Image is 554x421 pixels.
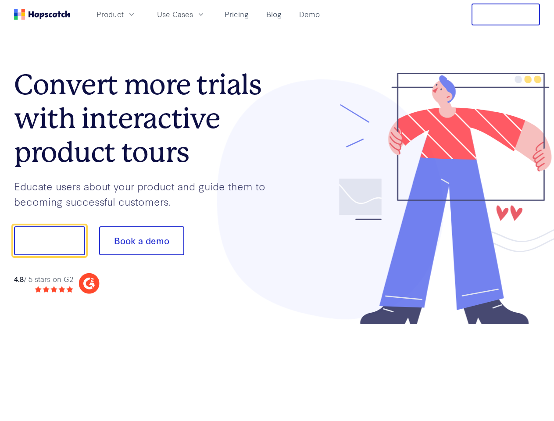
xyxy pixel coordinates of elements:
p: Educate users about your product and guide them to becoming successful customers. [14,178,277,209]
h1: Convert more trials with interactive product tours [14,68,277,169]
strong: 4.8 [14,274,24,284]
a: Blog [263,7,285,21]
button: Book a demo [99,226,184,255]
button: Free Trial [472,4,540,25]
button: Show me! [14,226,85,255]
a: Home [14,9,70,20]
span: Use Cases [157,9,193,20]
a: Demo [296,7,323,21]
div: / 5 stars on G2 [14,274,73,285]
span: Product [97,9,124,20]
button: Product [91,7,141,21]
button: Use Cases [152,7,211,21]
a: Pricing [221,7,252,21]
